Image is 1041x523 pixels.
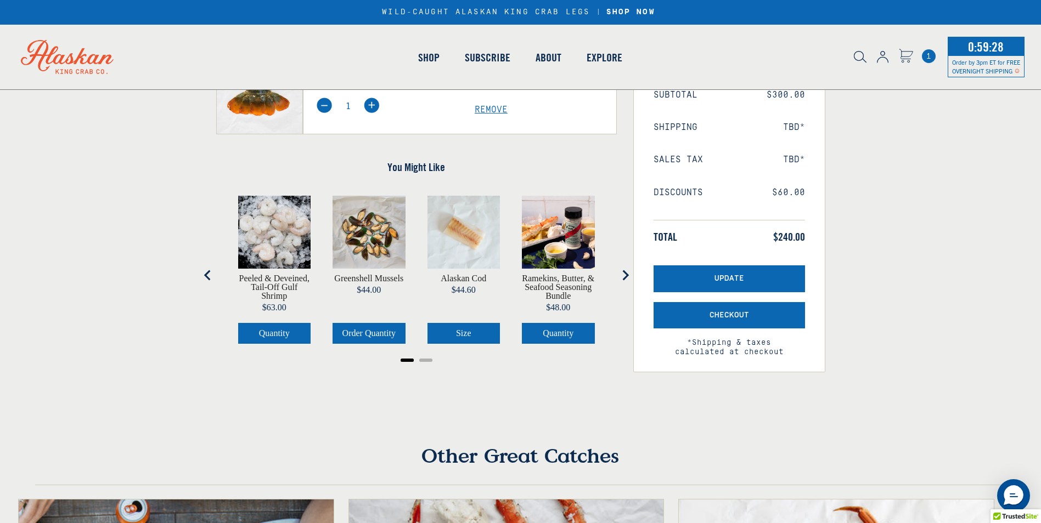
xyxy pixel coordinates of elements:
img: account [877,51,888,63]
img: minus [317,98,332,113]
span: Shipping [654,122,697,133]
a: About [523,26,574,89]
span: $48.00 [546,303,570,312]
span: Size [456,328,471,338]
span: $44.00 [357,285,381,294]
span: Shipping Notice Icon [1015,67,1020,75]
span: 0:59:28 [965,36,1006,58]
button: Select Peeled & Deveined, Tail-Off Gulf Shrimp quantity [238,323,311,344]
a: View Greenshell Mussels [334,274,403,283]
button: Checkout [654,302,805,329]
a: Explore [574,26,635,89]
div: Messenger Dummy Widget [997,479,1030,512]
span: $300.00 [767,90,805,100]
button: Select Greenshell Mussels order quantity [333,323,406,344]
strong: SHOP NOW [606,8,655,16]
a: Subscribe [452,26,523,89]
span: Order by 3pm ET for FREE OVERNIGHT SHIPPING [952,58,1020,75]
span: $44.60 [452,285,476,294]
div: product [227,185,322,355]
a: View Alaskan Cod [441,274,486,283]
button: Next slide [614,264,636,286]
button: Go to last slide [197,264,219,286]
span: Checkout [710,311,749,320]
span: Quantity [543,328,573,338]
a: View Ramekins, Butter, & Seafood Seasoning Bundle [522,274,595,300]
button: Select Ramekins, Butter, & Seafood Seasoning Bundle quantity [522,323,595,344]
span: $63.00 [262,303,286,312]
button: Update [654,265,805,292]
img: Alaskan Cod [427,196,500,269]
img: Ramekins, Butter, & Seafood Seasoning Bundle [522,196,595,269]
span: $240.00 [773,230,805,243]
span: $60.00 [772,187,805,198]
span: Update [714,274,744,283]
ul: Select a slide to show [216,355,617,363]
img: Alaskan King Crab Co. logo [5,25,129,89]
span: *Shipping & taxes calculated at checkout [654,328,805,357]
img: Green Mussels [333,196,406,269]
a: Shop [406,26,452,89]
a: View Peeled & Deveined, Tail-Off Gulf Shrimp [238,274,311,300]
span: Order Quantity [342,328,396,338]
div: product [511,185,606,355]
button: Go to page 1 [401,359,414,362]
h4: You Might Like [216,161,617,174]
span: Quantity [259,328,290,338]
img: search [854,51,866,63]
button: Go to page 2 [419,359,432,362]
img: plus [364,98,379,113]
img: alaskan king crab peeled tail [238,196,311,269]
a: Cart [922,49,936,63]
span: Total [654,230,677,243]
span: Subtotal [654,90,697,100]
span: 1 [922,49,936,63]
div: product [322,185,417,355]
a: Cart [899,49,913,65]
h4: Other Great Catches [35,444,1006,485]
div: product [417,185,511,355]
a: SHOP NOW [603,8,659,17]
span: Discounts [654,187,703,198]
div: WILD-CAUGHT ALASKAN KING CRAB LEGS | [382,8,659,17]
button: Select Alaskan Cod size [427,323,500,344]
a: Remove [475,105,616,115]
span: Sales Tax [654,155,703,165]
